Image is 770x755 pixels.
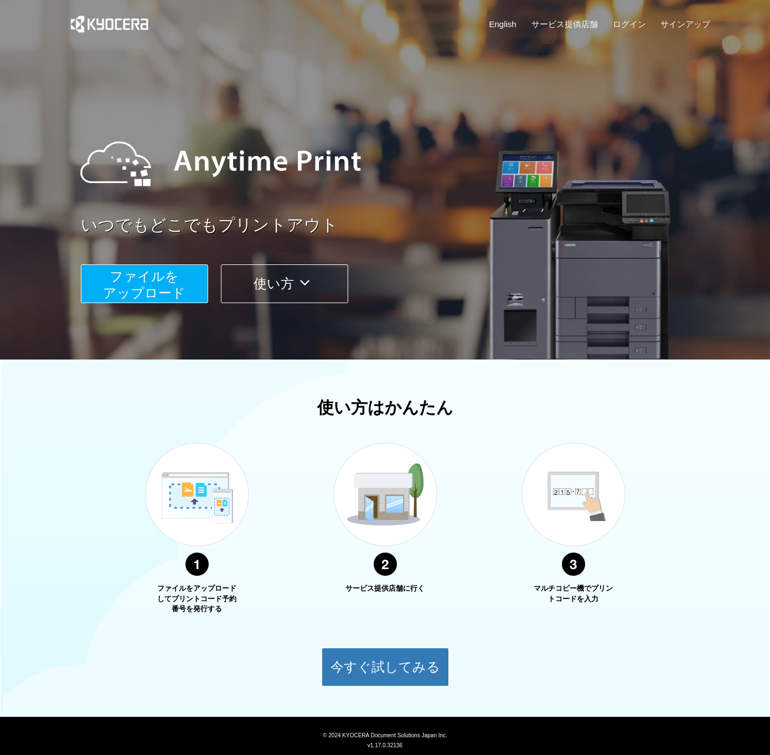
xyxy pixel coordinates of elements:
p: ファイルをアップロードしてプリントコード予約番号を発行する [156,584,239,615]
button: ファイルを​​アップロード [81,264,208,303]
a: サービス提供店舗 [531,18,598,30]
a: いつでもどこでもプリントアウト [81,214,717,237]
button: 今すぐ試してみる [322,648,449,686]
button: 使い方 [221,264,348,303]
a: ログイン [613,18,646,30]
span: © 2024 KYOCERA Document Solutions Japan Inc. [323,731,447,738]
p: サービス提供店舗に行く [344,584,427,594]
a: サインアップ [660,18,710,30]
a: English [489,18,516,30]
span: ファイルを ​​アップロード [103,269,185,300]
p: マルチコピー機でプリントコードを入力 [532,584,615,604]
span: v1.17.0.32136 [368,742,402,748]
